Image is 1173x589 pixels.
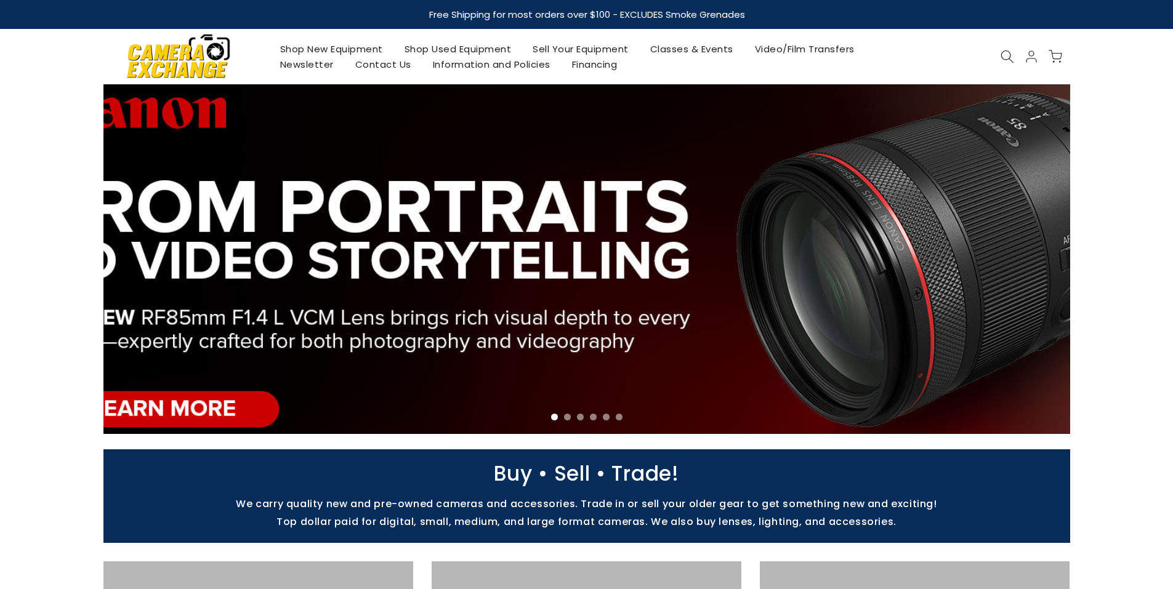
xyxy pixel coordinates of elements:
li: Page dot 1 [551,414,558,420]
strong: Free Shipping for most orders over $100 - EXCLUDES Smoke Grenades [429,8,744,21]
a: Shop Used Equipment [393,41,522,57]
a: Classes & Events [639,41,744,57]
a: Sell Your Equipment [522,41,640,57]
li: Page dot 5 [603,414,610,420]
a: Shop New Equipment [269,41,393,57]
a: Video/Film Transfers [744,41,865,57]
p: Buy • Sell • Trade! [97,468,1076,479]
li: Page dot 2 [564,414,571,420]
a: Contact Us [344,57,422,72]
li: Page dot 3 [577,414,584,420]
p: We carry quality new and pre-owned cameras and accessories. Trade in or sell your older gear to g... [97,498,1076,510]
p: Top dollar paid for digital, small, medium, and large format cameras. We also buy lenses, lightin... [97,516,1076,527]
a: Newsletter [269,57,344,72]
li: Page dot 6 [616,414,623,420]
a: Information and Policies [422,57,561,72]
a: Financing [561,57,628,72]
li: Page dot 4 [590,414,597,420]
